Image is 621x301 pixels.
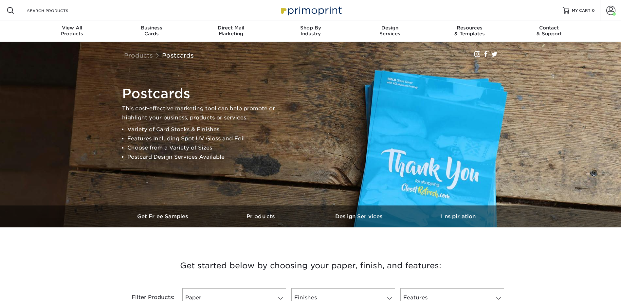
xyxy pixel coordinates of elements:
[271,25,350,37] div: Industry
[191,21,271,42] a: Direct MailMarketing
[509,25,589,37] div: & Support
[112,25,191,37] div: Cards
[592,8,595,13] span: 0
[430,21,509,42] a: Resources& Templates
[119,251,502,280] h3: Get started below by choosing your paper, finish, and features:
[409,205,507,227] a: Inspiration
[127,125,286,134] li: Variety of Card Stocks & Finishes
[114,213,212,220] h3: Get Free Samples
[27,7,90,14] input: SEARCH PRODUCTS.....
[122,104,286,122] p: This cost-effective marketing tool can help promote or highlight your business, products or servi...
[112,21,191,42] a: BusinessCards
[350,25,430,31] span: Design
[509,21,589,42] a: Contact& Support
[311,213,409,220] h3: Design Services
[191,25,271,31] span: Direct Mail
[32,25,112,31] span: View All
[114,205,212,227] a: Get Free Samples
[127,152,286,162] li: Postcard Design Services Available
[127,143,286,152] li: Choose from a Variety of Sizes
[191,25,271,37] div: Marketing
[350,21,430,42] a: DesignServices
[32,25,112,37] div: Products
[572,8,591,13] span: MY CART
[430,25,509,37] div: & Templates
[271,25,350,31] span: Shop By
[162,52,194,59] a: Postcards
[127,134,286,143] li: Features Including Spot UV Gloss and Foil
[212,205,311,227] a: Products
[32,21,112,42] a: View AllProducts
[430,25,509,31] span: Resources
[112,25,191,31] span: Business
[409,213,507,220] h3: Inspiration
[509,25,589,31] span: Contact
[278,3,343,17] img: Primoprint
[311,205,409,227] a: Design Services
[122,86,286,101] h1: Postcards
[212,213,311,220] h3: Products
[271,21,350,42] a: Shop ByIndustry
[350,25,430,37] div: Services
[124,52,153,59] a: Products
